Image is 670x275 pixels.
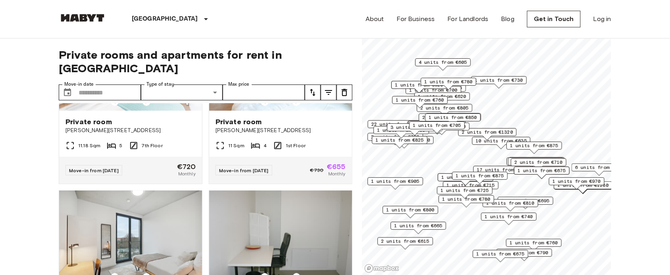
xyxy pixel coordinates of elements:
div: Map marker [506,142,562,154]
div: Map marker [387,123,443,136]
a: For Landlords [448,14,489,24]
span: 22 units from €655 [372,121,423,128]
span: 1 units from €675 [476,250,525,258]
span: 2 units from €805 [420,104,469,112]
span: 1st Floor [286,142,306,149]
span: 1 units from €695 [501,197,550,204]
label: Move-in date [64,81,94,88]
span: 17 units from €720 [477,166,528,173]
span: 2 units from €790 [371,133,420,140]
p: [GEOGRAPHIC_DATA] [132,14,198,24]
span: 2 units from €710 [514,159,563,166]
span: 1 units from €850 [429,114,477,121]
label: Type of stay [146,81,174,88]
span: 1 units from €970 [553,178,601,185]
span: 1 units from €1280 [558,182,609,189]
button: tune [305,85,321,100]
div: Map marker [415,58,471,71]
img: Habyt [59,14,106,22]
div: Map marker [368,120,426,133]
span: 2 units from €760 [418,123,466,130]
span: 3 units from €625 [391,124,439,131]
label: Max price [228,81,250,88]
div: Map marker [511,158,566,171]
div: Map marker [471,76,527,88]
span: 1 units from €675 [518,167,566,174]
span: 11.18 Sqm [78,142,100,149]
div: Map marker [474,166,532,178]
span: 2 units from €1320 [462,129,513,136]
span: 1 units from €790 [500,249,549,256]
div: Map marker [458,128,517,140]
div: Map marker [421,78,476,90]
span: 1 units from €905 [371,178,420,185]
span: 1 units from €705 [413,122,461,129]
span: Monthly [178,170,196,177]
span: [PERSON_NAME][STREET_ADDRESS] [216,127,346,135]
div: Map marker [368,177,423,190]
div: Map marker [483,199,538,212]
span: Private rooms and apartments for rent in [GEOGRAPHIC_DATA] [59,48,352,75]
span: 4 units from €605 [419,59,467,66]
span: 4 [264,142,267,149]
span: Move-in from [DATE] [69,167,119,173]
span: 3 units from €655 [412,121,460,128]
div: Map marker [414,92,470,105]
a: Log in [593,14,611,24]
div: Map marker [549,177,605,190]
span: 1 units from €730 [475,77,523,84]
div: Map marker [438,173,493,186]
span: 1 units from €715 [447,182,495,189]
div: Map marker [514,167,570,179]
div: Map marker [419,113,474,126]
div: Map marker [472,137,531,149]
div: Map marker [509,157,564,169]
div: Map marker [391,81,447,93]
a: Get in Touch [527,11,581,27]
span: 1 units from €875 [456,172,504,179]
div: Map marker [437,187,493,199]
span: 1 units from €740 [485,213,533,220]
div: Map marker [452,172,508,184]
button: tune [321,85,337,100]
div: Map marker [507,158,565,170]
a: For Business [397,14,435,24]
span: Monthly [328,170,346,177]
span: Private room [216,117,262,127]
div: Map marker [372,136,427,148]
span: 7th Floor [142,142,163,149]
div: Map marker [377,237,433,250]
div: Map marker [375,136,434,148]
span: Move-in from [DATE] [219,167,269,173]
span: 1 units from €725 [441,187,489,194]
div: Map marker [408,121,466,133]
span: 1 units from €620 [395,81,443,88]
span: 1 units from €895 [377,127,425,134]
span: 2 units from €615 [381,238,429,245]
span: 1 units from €700 [409,87,458,94]
div: Map marker [508,158,564,170]
span: €655 [327,163,346,170]
span: 6 units from €645 [575,164,624,171]
span: [PERSON_NAME][STREET_ADDRESS] [65,127,196,135]
div: Map marker [383,206,438,218]
span: 1 units from €620 [418,93,466,100]
span: 1 units from €1200 [379,137,430,144]
span: 1 units from €780 [424,78,473,85]
span: Private room [65,117,112,127]
div: Map marker [409,121,465,134]
div: Map marker [425,113,481,126]
span: 1 units from €760 [510,239,558,246]
span: €720 [177,163,196,170]
a: Blog [501,14,515,24]
span: 1 units from €835 [441,174,490,181]
span: 1 units from €800 [386,206,435,213]
span: 1 units from €780 [442,196,491,203]
span: 1 units from €710 [512,158,560,165]
div: Map marker [572,163,627,176]
span: 1 units from €825 [375,137,424,144]
div: Map marker [391,222,446,234]
span: 11 Sqm [228,142,245,149]
div: Map marker [392,96,448,108]
div: Map marker [481,213,537,225]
